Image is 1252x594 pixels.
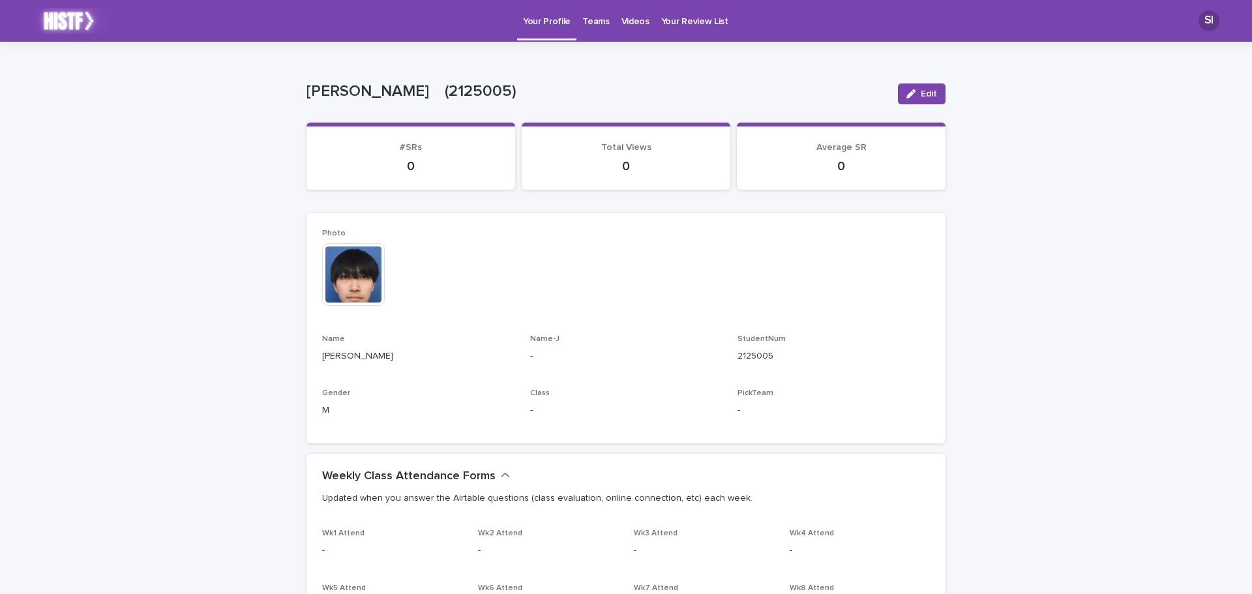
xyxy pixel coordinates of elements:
[400,143,422,152] span: #SRs
[634,544,774,557] p: -
[530,349,723,363] p: -
[790,544,930,557] p: -
[634,584,678,592] span: Wk7 Attend
[322,389,350,397] span: Gender
[322,335,345,343] span: Name
[26,8,111,34] img: k2lX6XtKT2uGl0LI8IDL
[322,158,499,174] p: 0
[753,158,930,174] p: 0
[322,404,514,417] p: M
[322,230,346,237] span: Photo
[530,404,723,417] p: -
[306,82,887,101] p: [PERSON_NAME] (2125005)
[738,389,773,397] span: PickTeam
[537,158,715,174] p: 0
[322,469,510,484] button: Weekly Class Attendance Forms
[322,584,366,592] span: Wk5 Attend
[322,349,514,363] p: [PERSON_NAME]
[816,143,867,152] span: Average SR
[921,89,937,98] span: Edit
[790,529,834,537] span: Wk4 Attend
[478,529,522,537] span: Wk2 Attend
[738,349,930,363] p: 2125005
[601,143,651,152] span: Total Views
[322,544,462,557] p: -
[738,404,930,417] p: -
[738,335,786,343] span: StudentNum
[322,492,925,504] p: Updated when you answer the Airtable questions (class evaluation, online connection, etc) each week.
[530,389,550,397] span: Class
[1199,10,1219,31] div: SI
[530,335,559,343] span: Name-J
[322,529,365,537] span: Wk1 Attend
[322,469,496,484] h2: Weekly Class Attendance Forms
[634,529,678,537] span: Wk3 Attend
[478,544,618,557] p: -
[790,584,834,592] span: Wk8 Attend
[898,83,946,104] button: Edit
[478,584,522,592] span: Wk6 Attend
